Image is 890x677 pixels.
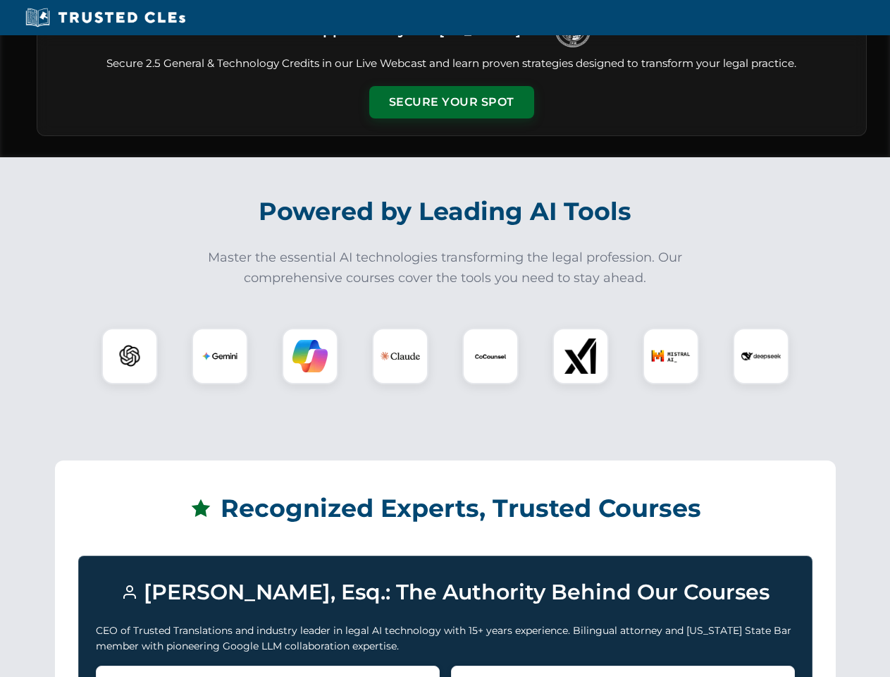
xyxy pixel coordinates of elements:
[741,336,781,376] img: DeepSeek Logo
[282,328,338,384] div: Copilot
[55,187,836,236] h2: Powered by Leading AI Tools
[733,328,789,384] div: DeepSeek
[552,328,609,384] div: xAI
[202,338,237,374] img: Gemini Logo
[381,336,420,376] img: Claude Logo
[643,328,699,384] div: Mistral AI
[651,336,691,376] img: Mistral AI Logo
[96,623,795,654] p: CEO of Trusted Translations and industry leader in legal AI technology with 15+ years experience....
[109,336,150,377] img: ChatGPT Logo
[78,484,812,533] h2: Recognized Experts, Trusted Courses
[462,328,519,384] div: CoCounsel
[372,328,428,384] div: Claude
[473,338,508,374] img: CoCounsel Logo
[199,248,692,288] p: Master the essential AI technologies transforming the legal profession. Our comprehensive courses...
[101,328,158,384] div: ChatGPT
[292,338,328,374] img: Copilot Logo
[192,328,248,384] div: Gemini
[54,56,849,72] p: Secure 2.5 General & Technology Credits in our Live Webcast and learn proven strategies designed ...
[369,86,534,118] button: Secure Your Spot
[21,7,190,28] img: Trusted CLEs
[563,338,598,374] img: xAI Logo
[96,573,795,611] h3: [PERSON_NAME], Esq.: The Authority Behind Our Courses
